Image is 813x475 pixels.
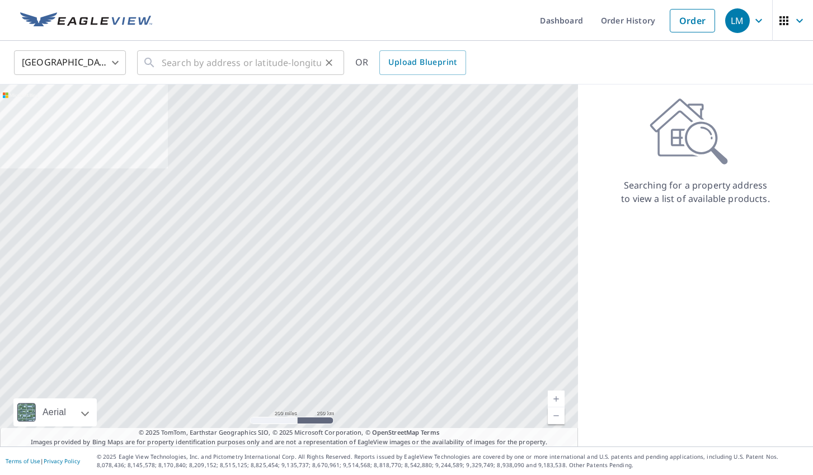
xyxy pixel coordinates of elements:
[372,428,419,436] a: OpenStreetMap
[39,398,69,426] div: Aerial
[44,457,80,465] a: Privacy Policy
[162,47,321,78] input: Search by address or latitude-longitude
[13,398,97,426] div: Aerial
[388,55,457,69] span: Upload Blueprint
[670,9,715,32] a: Order
[725,8,750,33] div: LM
[97,453,807,469] p: © 2025 Eagle View Technologies, Inc. and Pictometry International Corp. All Rights Reserved. Repo...
[14,47,126,78] div: [GEOGRAPHIC_DATA]
[6,457,40,465] a: Terms of Use
[355,50,466,75] div: OR
[621,178,770,205] p: Searching for a property address to view a list of available products.
[139,428,439,438] span: © 2025 TomTom, Earthstar Geographics SIO, © 2025 Microsoft Corporation, ©
[379,50,466,75] a: Upload Blueprint
[421,428,439,436] a: Terms
[321,55,337,70] button: Clear
[548,407,565,424] a: Current Level 5, Zoom Out
[548,391,565,407] a: Current Level 5, Zoom In
[6,458,80,464] p: |
[20,12,152,29] img: EV Logo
